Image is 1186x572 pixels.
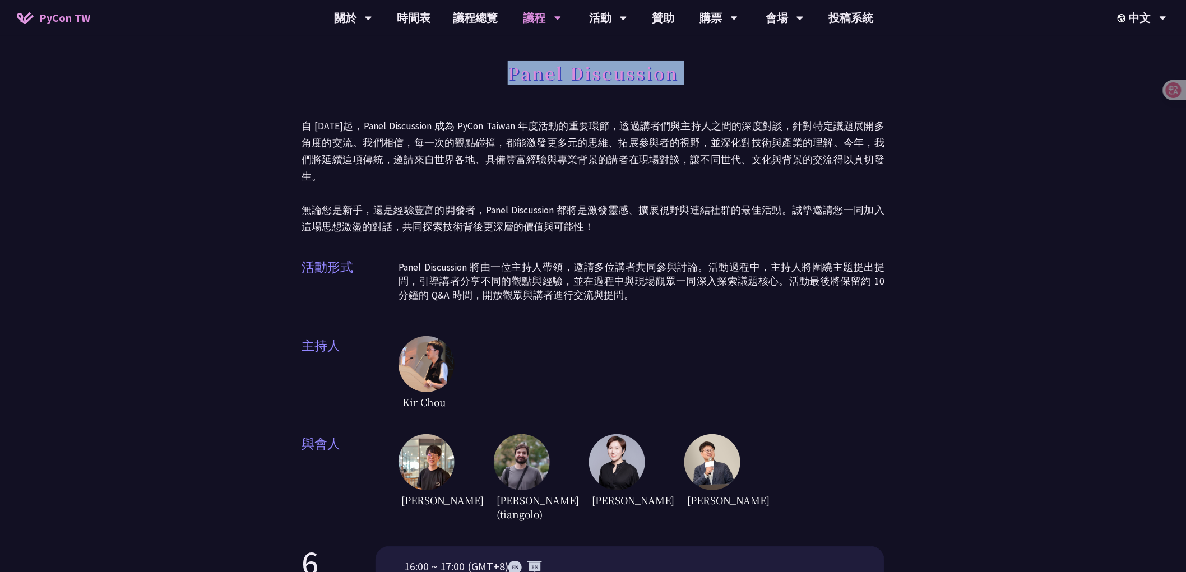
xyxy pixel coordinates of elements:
img: Locale Icon [1118,14,1129,22]
span: 與會人 [302,434,399,524]
img: DongheeNa.093fe47.jpeg [399,434,455,490]
img: Home icon of PyCon TW 2025 [17,12,34,24]
span: PyCon TW [39,10,90,26]
p: 自 [DATE]起，Panel Discussion 成為 PyCon Taiwan 年度活動的重要環節，透過講者們與主持人之間的深度對談，針對特定議題展開多角度的交流。我們相信，每一次的觀點碰... [302,118,884,235]
img: Kir Chou [399,336,455,392]
span: [PERSON_NAME] [684,490,735,510]
img: TicaLin.61491bf.png [589,434,645,490]
span: 活動形式 [302,258,399,314]
img: Sebasti%C3%A1nRam%C3%ADrez.1365658.jpeg [494,434,550,490]
p: Panel Discussion 將由一位主持人帶領，邀請多位講者共同參與討論。活動過程中，主持人將圍繞主題提出提問，引導講者分享不同的觀點與經驗，並在過程中與現場觀眾一同深入探索議題核心。活動... [399,261,884,303]
span: [PERSON_NAME] [399,490,449,510]
h1: Panel Discussion [508,56,678,90]
span: [PERSON_NAME] (tiangolo) [494,490,544,524]
span: Kir Chou [399,392,449,412]
img: YCChen.e5e7a43.jpg [684,434,740,490]
span: [PERSON_NAME] [589,490,640,510]
a: PyCon TW [6,4,101,32]
span: 主持人 [302,336,399,412]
